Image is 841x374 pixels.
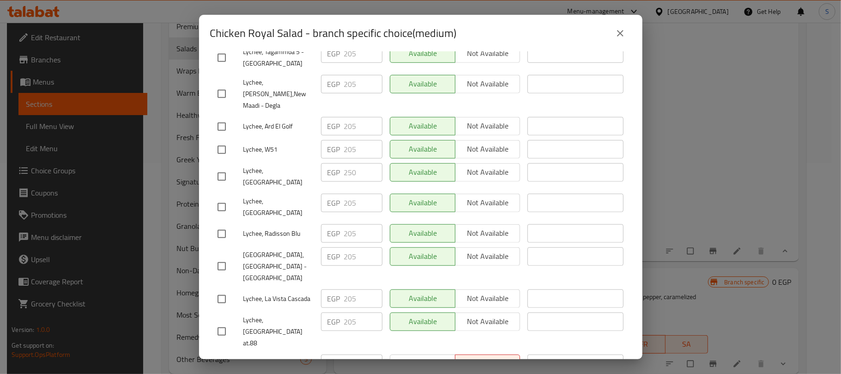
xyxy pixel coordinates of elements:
p: EGP [327,358,340,369]
button: close [609,22,631,44]
span: Lychee, [GEOGRAPHIC_DATA] at.88 [243,314,314,349]
span: Lychee, [PERSON_NAME],New Maadi - Degla [243,77,314,111]
p: EGP [327,48,340,59]
span: Lychee, W51 [243,144,314,155]
p: EGP [327,293,340,304]
h2: Chicken Royal Salad - branch specific choice(medium) [210,26,457,41]
input: Please enter price [344,75,382,93]
p: EGP [327,197,340,208]
input: Please enter price [344,194,382,212]
p: EGP [327,121,340,132]
input: Please enter price [344,163,382,182]
p: EGP [327,251,340,262]
input: Please enter price [344,289,382,308]
span: Lychee, La Vista Cascada [243,293,314,305]
input: Please enter price [344,313,382,331]
p: EGP [327,167,340,178]
input: Please enter price [344,224,382,243]
input: Please enter price [344,355,382,373]
span: Lychee, Ard El Golf [243,121,314,132]
span: Lychee, [GEOGRAPHIC_DATA] [243,196,314,219]
span: Lychee, Tagammoa 5 - [GEOGRAPHIC_DATA] [243,46,314,69]
p: EGP [327,144,340,155]
input: Please enter price [344,247,382,266]
input: Please enter price [344,44,382,63]
p: EGP [327,79,340,90]
span: Lychee, Radisson Blu [243,228,314,239]
span: Lychee, [GEOGRAPHIC_DATA] [243,165,314,188]
span: [GEOGRAPHIC_DATA], [GEOGRAPHIC_DATA] - [GEOGRAPHIC_DATA] [243,249,314,284]
input: Please enter price [344,117,382,135]
p: EGP [327,228,340,239]
p: EGP [327,316,340,327]
input: Please enter price [344,140,382,159]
